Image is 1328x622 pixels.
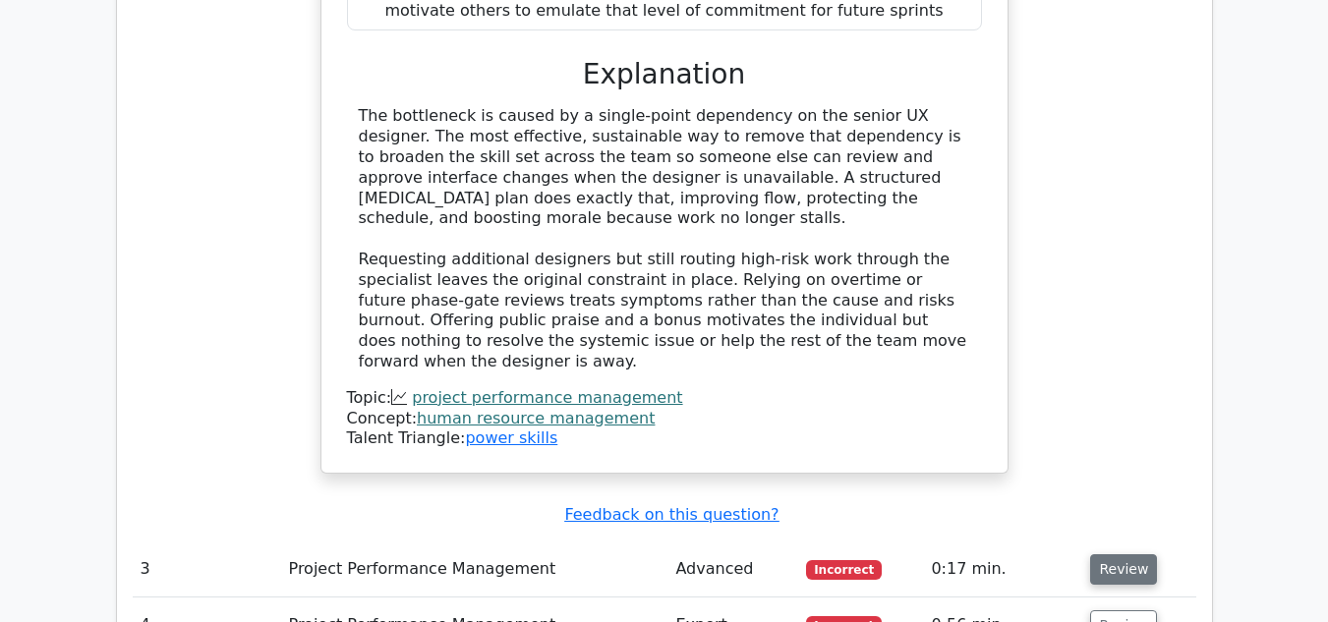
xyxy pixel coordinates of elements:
[347,409,982,429] div: Concept:
[281,541,668,597] td: Project Performance Management
[1090,554,1157,585] button: Review
[564,505,779,524] a: Feedback on this question?
[347,388,982,409] div: Topic:
[465,428,557,447] a: power skills
[359,58,970,91] h3: Explanation
[417,409,655,427] a: human resource management
[133,541,281,597] td: 3
[359,106,970,371] div: The bottleneck is caused by a single-point dependency on the senior UX designer. The most effecti...
[923,541,1082,597] td: 0:17 min.
[412,388,682,407] a: project performance management
[806,560,882,580] span: Incorrect
[667,541,798,597] td: Advanced
[347,388,982,449] div: Talent Triangle:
